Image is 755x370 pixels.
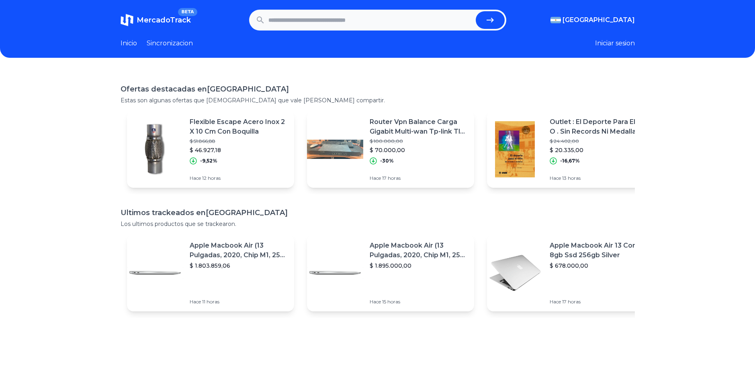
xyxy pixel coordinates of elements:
img: Featured image [307,121,363,177]
p: $ 24.402,00 [550,138,648,144]
img: Featured image [127,245,183,301]
p: $ 678.000,00 [550,262,648,270]
p: $ 1.895.000,00 [370,262,468,270]
a: Featured imageApple Macbook Air 13 Core I5 8gb Ssd 256gb Silver$ 678.000,00Hace 17 horas [487,234,654,311]
p: Hace 11 horas [190,299,288,305]
a: Sincronizacion [147,39,193,48]
p: $ 51.866,88 [190,138,288,144]
p: Hace 15 horas [370,299,468,305]
p: $ 100.000,00 [370,138,468,144]
p: Hace 12 horas [190,175,288,181]
a: Featured imageOutlet : El Deporte Para El Ni O . Sin Records Ni Medallas$ 24.402,00$ 20.335,00-16... [487,111,654,188]
p: Outlet : El Deporte Para El Ni O . Sin Records Ni Medallas [550,117,648,136]
a: Featured imageFlexible Escape Acero Inox 2 X 10 Cm Con Boquilla$ 51.866,88$ 46.927,18-9,52%Hace 1... [127,111,294,188]
a: Featured imageRouter Vpn Balance Carga Gigabit Multi-wan Tp-link Tl Er6020$ 100.000,00$ 70.000,00... [307,111,474,188]
span: [GEOGRAPHIC_DATA] [563,15,635,25]
a: Featured imageApple Macbook Air (13 Pulgadas, 2020, Chip M1, 256 Gb De Ssd, 8 Gb De Ram) - Plata$... [127,234,294,311]
span: BETA [178,8,197,16]
p: Apple Macbook Air 13 Core I5 8gb Ssd 256gb Silver [550,241,648,260]
p: $ 1.803.859,06 [190,262,288,270]
a: Inicio [121,39,137,48]
p: Hace 17 horas [550,299,648,305]
img: Featured image [487,121,543,177]
p: Apple Macbook Air (13 Pulgadas, 2020, Chip M1, 256 Gb De Ssd, 8 Gb De Ram) - Plata [370,241,468,260]
img: Featured image [487,245,543,301]
p: $ 46.927,18 [190,146,288,154]
p: -9,52% [200,158,217,164]
p: Flexible Escape Acero Inox 2 X 10 Cm Con Boquilla [190,117,288,136]
p: Hace 13 horas [550,175,648,181]
a: MercadoTrackBETA [121,14,191,26]
p: $ 20.335,00 [550,146,648,154]
img: Featured image [307,245,363,301]
p: -30% [380,158,394,164]
img: Featured image [127,121,183,177]
button: [GEOGRAPHIC_DATA] [550,15,635,25]
a: Featured imageApple Macbook Air (13 Pulgadas, 2020, Chip M1, 256 Gb De Ssd, 8 Gb De Ram) - Plata$... [307,234,474,311]
span: MercadoTrack [137,16,191,24]
p: Apple Macbook Air (13 Pulgadas, 2020, Chip M1, 256 Gb De Ssd, 8 Gb De Ram) - Plata [190,241,288,260]
img: MercadoTrack [121,14,133,26]
button: Iniciar sesion [595,39,635,48]
p: Router Vpn Balance Carga Gigabit Multi-wan Tp-link Tl Er6020 [370,117,468,136]
h1: Ultimos trackeados en [GEOGRAPHIC_DATA] [121,207,635,218]
p: Estas son algunas ofertas que [DEMOGRAPHIC_DATA] que vale [PERSON_NAME] compartir. [121,96,635,104]
p: $ 70.000,00 [370,146,468,154]
h1: Ofertas destacadas en [GEOGRAPHIC_DATA] [121,83,635,95]
p: Los ultimos productos que se trackearon. [121,220,635,228]
img: Argentina [550,17,561,23]
p: Hace 17 horas [370,175,468,181]
p: -16,67% [560,158,580,164]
